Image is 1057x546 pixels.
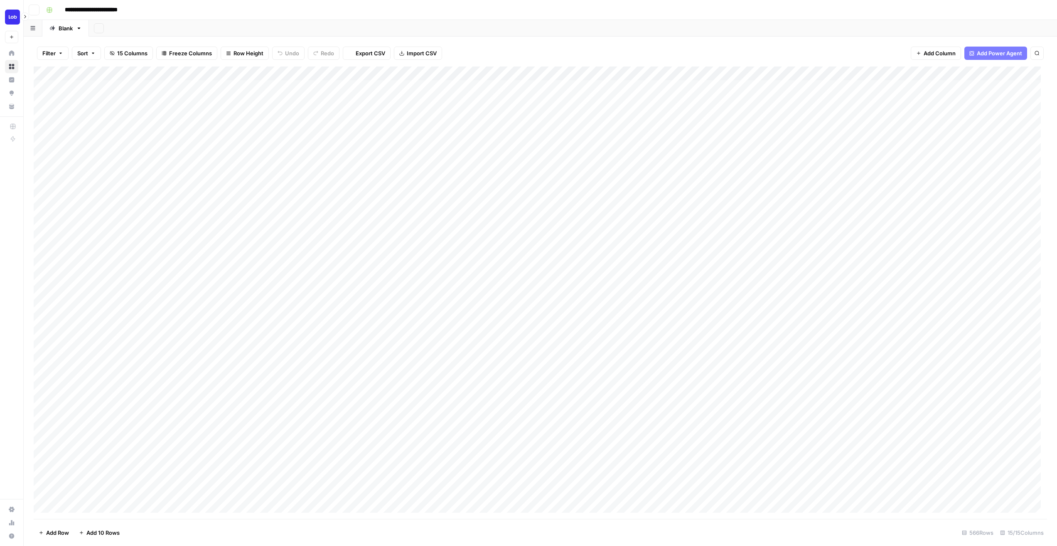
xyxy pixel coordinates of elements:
[37,47,69,60] button: Filter
[959,526,997,539] div: 566 Rows
[42,49,56,57] span: Filter
[5,60,18,73] a: Browse
[42,20,89,37] a: Blank
[5,100,18,113] a: Your Data
[5,73,18,86] a: Insights
[86,529,120,537] span: Add 10 Rows
[46,529,69,537] span: Add Row
[977,49,1022,57] span: Add Power Agent
[308,47,339,60] button: Redo
[272,47,305,60] button: Undo
[964,47,1027,60] button: Add Power Agent
[77,49,88,57] span: Sort
[59,24,73,32] div: Blank
[5,47,18,60] a: Home
[5,10,20,25] img: Lob Logo
[5,86,18,100] a: Opportunities
[5,503,18,516] a: Settings
[5,516,18,529] a: Usage
[104,47,153,60] button: 15 Columns
[117,49,147,57] span: 15 Columns
[156,47,217,60] button: Freeze Columns
[5,7,18,27] button: Workspace: Lob
[72,47,101,60] button: Sort
[394,47,442,60] button: Import CSV
[321,49,334,57] span: Redo
[169,49,212,57] span: Freeze Columns
[911,47,961,60] button: Add Column
[997,526,1047,539] div: 15/15 Columns
[343,47,391,60] button: Export CSV
[5,529,18,543] button: Help + Support
[356,49,385,57] span: Export CSV
[221,47,269,60] button: Row Height
[34,526,74,539] button: Add Row
[924,49,956,57] span: Add Column
[74,526,125,539] button: Add 10 Rows
[234,49,263,57] span: Row Height
[285,49,299,57] span: Undo
[407,49,437,57] span: Import CSV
